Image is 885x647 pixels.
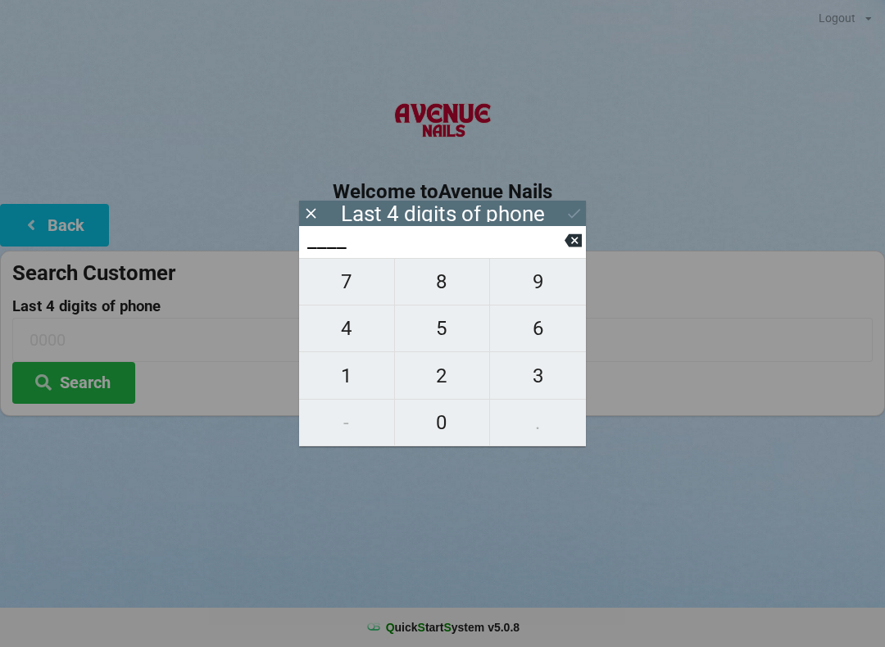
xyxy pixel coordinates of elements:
button: 3 [490,352,586,399]
div: Last 4 digits of phone [341,206,545,222]
span: 2 [395,359,490,393]
span: 5 [395,311,490,346]
button: 6 [490,305,586,352]
button: 9 [490,258,586,305]
button: 2 [395,352,491,399]
span: 4 [299,311,394,346]
button: 5 [395,305,491,352]
span: 9 [490,265,586,299]
button: 1 [299,352,395,399]
span: 1 [299,359,394,393]
span: 6 [490,311,586,346]
button: 0 [395,400,491,446]
button: 4 [299,305,395,352]
span: 7 [299,265,394,299]
span: 0 [395,405,490,440]
span: 8 [395,265,490,299]
span: 3 [490,359,586,393]
button: 7 [299,258,395,305]
button: 8 [395,258,491,305]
